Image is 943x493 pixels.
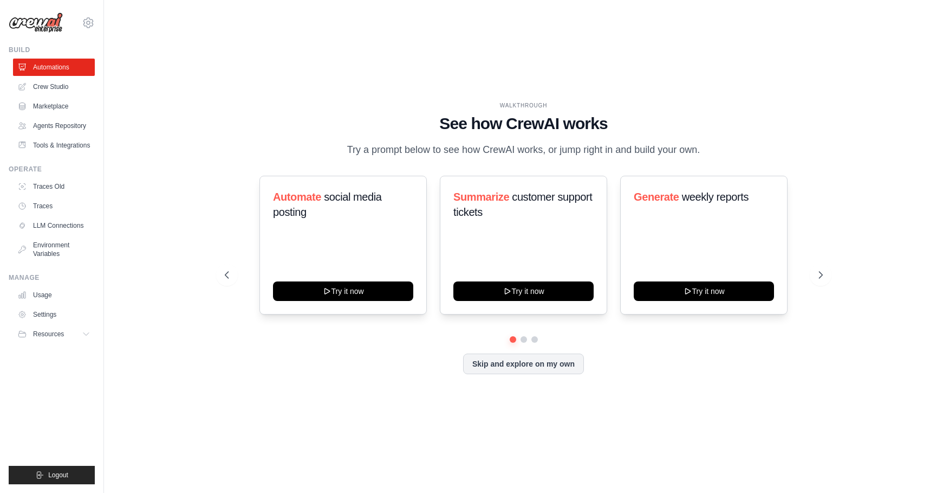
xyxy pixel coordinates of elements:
[225,114,823,133] h1: See how CrewAI works
[13,117,95,135] a: Agents Repository
[33,330,64,338] span: Resources
[13,325,95,343] button: Resources
[342,142,706,158] p: Try a prompt below to see how CrewAI works, or jump right in and build your own.
[9,165,95,174] div: Operate
[13,217,95,234] a: LLM Connections
[9,12,63,33] img: Logo
[13,98,95,115] a: Marketplace
[13,78,95,95] a: Crew Studio
[453,191,592,218] span: customer support tickets
[9,46,95,54] div: Build
[9,273,95,282] div: Manage
[225,101,823,110] div: WALKTHROUGH
[13,59,95,76] a: Automations
[13,306,95,323] a: Settings
[273,191,382,218] span: social media posting
[48,471,68,479] span: Logout
[463,354,584,374] button: Skip and explore on my own
[13,197,95,215] a: Traces
[273,281,413,301] button: Try it now
[13,137,95,154] a: Tools & Integrations
[273,191,321,203] span: Automate
[453,191,509,203] span: Summarize
[9,466,95,484] button: Logout
[682,191,749,203] span: weekly reports
[634,281,774,301] button: Try it now
[634,191,679,203] span: Generate
[13,178,95,195] a: Traces Old
[453,281,594,301] button: Try it now
[13,236,95,262] a: Environment Variables
[13,286,95,304] a: Usage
